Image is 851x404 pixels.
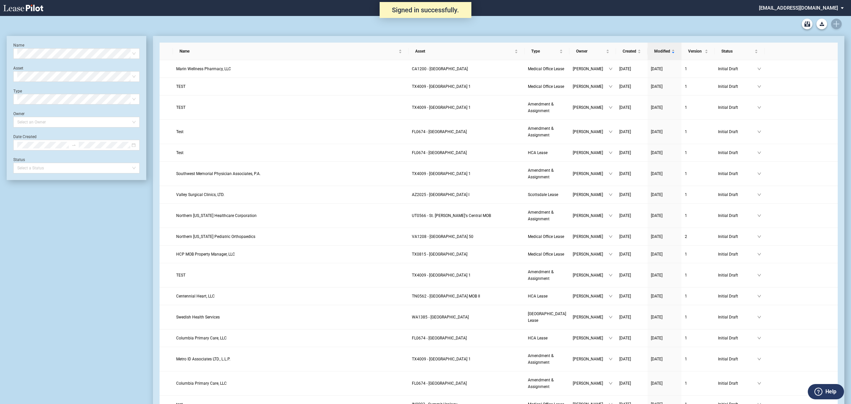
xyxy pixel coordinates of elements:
span: down [757,294,761,298]
span: [DATE] [619,213,631,218]
a: [DATE] [651,233,678,240]
a: TEST [176,83,405,90]
span: Owner [576,48,605,55]
label: Type [13,89,22,94]
span: TX4009 - Southwest Plaza 1 [412,273,471,278]
span: [DATE] [619,67,631,71]
a: Test [176,149,405,156]
span: 1 [685,381,687,386]
button: Download Blank Form [816,19,827,29]
span: Northern Utah Healthcare Corporation [176,213,257,218]
span: [DATE] [651,234,663,239]
span: [DATE] [619,192,631,197]
a: TX4009 - [GEOGRAPHIC_DATA] 1 [412,272,521,279]
th: Owner [569,43,616,60]
span: HCA Lease [528,294,547,299]
span: VA1208 - Yorktown 50 [412,234,473,239]
a: Scottsdale Lease [528,191,566,198]
a: Medical Office Lease [528,83,566,90]
a: [DATE] [651,191,678,198]
a: [DATE] [619,293,644,300]
a: [DATE] [619,335,644,341]
a: HCA Lease [528,335,566,341]
a: 1 [685,66,711,72]
span: [PERSON_NAME] [573,104,609,111]
span: [PERSON_NAME] [573,170,609,177]
span: [DATE] [651,336,663,340]
span: [DATE] [651,171,663,176]
span: Amendment & Assignment [528,378,553,389]
span: down [757,193,761,197]
span: 1 [685,129,687,134]
span: TX0815 - Remington Oaks [412,252,467,257]
span: Initial Draft [718,380,757,387]
span: 1 [685,357,687,361]
a: Test [176,128,405,135]
a: [DATE] [619,212,644,219]
span: down [757,85,761,89]
a: 2 [685,233,711,240]
span: down [609,294,613,298]
a: TX4009 - [GEOGRAPHIC_DATA] 1 [412,170,521,177]
a: Medical Office Lease [528,66,566,72]
span: 1 [685,252,687,257]
span: Initial Draft [718,335,757,341]
a: TX0815 - [GEOGRAPHIC_DATA] [412,251,521,258]
span: down [757,172,761,176]
span: down [609,357,613,361]
a: 1 [685,335,711,341]
th: Type [525,43,569,60]
a: [DATE] [619,128,644,135]
a: Northern [US_STATE] Healthcare Corporation [176,212,405,219]
span: [DATE] [651,357,663,361]
a: [DATE] [651,251,678,258]
span: [DATE] [619,129,631,134]
span: down [757,130,761,134]
label: Help [825,387,836,396]
span: TX4009 - Southwest Plaza 1 [412,171,471,176]
a: Marin Wellness Pharmacy, LLC [176,66,405,72]
span: Initial Draft [718,83,757,90]
span: AZ2025 - Medical Plaza I [412,192,469,197]
a: [DATE] [651,104,678,111]
span: Asset [415,48,513,55]
a: Amendment & Assignment [528,167,566,180]
span: down [757,67,761,71]
span: Initial Draft [718,191,757,198]
span: Initial Draft [718,149,757,156]
span: TEST [176,273,185,278]
th: Name [173,43,409,60]
span: [PERSON_NAME] [573,128,609,135]
span: 1 [685,105,687,110]
span: down [757,357,761,361]
span: CA1200 - Encino Medical Plaza [412,67,468,71]
a: [DATE] [651,149,678,156]
span: [PERSON_NAME] [573,335,609,341]
span: [DATE] [619,273,631,278]
a: 1 [685,170,711,177]
span: WA1385 - Nordstrom Tower [412,315,469,319]
a: TX4009 - [GEOGRAPHIC_DATA] 1 [412,104,521,111]
span: Initial Draft [718,233,757,240]
a: VA1208 - [GEOGRAPHIC_DATA] 50 [412,233,521,240]
a: Northern [US_STATE] Pediatric Orthopaedics [176,233,405,240]
span: Amendment & Assignment [528,270,553,281]
a: [DATE] [619,104,644,111]
span: Initial Draft [718,104,757,111]
a: 1 [685,380,711,387]
span: Southwest Memorial Physician Associates, P.A. [176,171,261,176]
span: down [757,273,761,277]
span: Marin Wellness Pharmacy, LLC [176,67,231,71]
a: Columbia Primary Care, LLC [176,380,405,387]
a: Medical Office Lease [528,233,566,240]
span: down [609,105,613,109]
span: [PERSON_NAME] [573,272,609,279]
a: Amendment & Assignment [528,125,566,138]
a: [DATE] [651,356,678,362]
span: Medical Office Lease [528,234,564,239]
span: FL0674 - Westside Medical Plaza [412,381,467,386]
span: TEST [176,105,185,110]
span: [PERSON_NAME] [573,66,609,72]
span: TEST [176,84,185,89]
span: Initial Draft [718,272,757,279]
